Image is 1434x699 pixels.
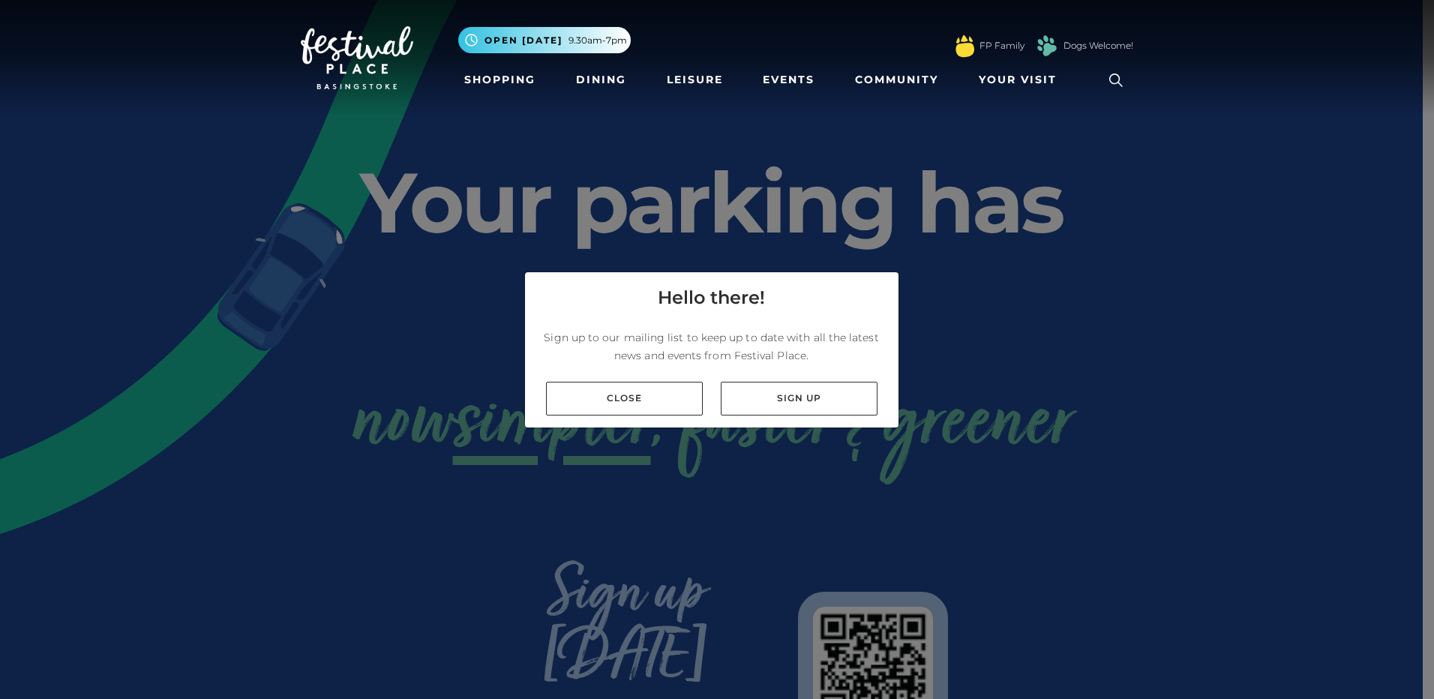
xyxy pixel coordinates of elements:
[458,66,541,94] a: Shopping
[849,66,944,94] a: Community
[484,34,562,47] span: Open [DATE]
[537,328,886,364] p: Sign up to our mailing list to keep up to date with all the latest news and events from Festival ...
[458,27,631,53] button: Open [DATE] 9.30am-7pm
[979,72,1057,88] span: Your Visit
[721,382,877,415] a: Sign up
[973,66,1070,94] a: Your Visit
[546,382,703,415] a: Close
[757,66,820,94] a: Events
[570,66,632,94] a: Dining
[568,34,627,47] span: 9.30am-7pm
[658,284,765,311] h4: Hello there!
[661,66,729,94] a: Leisure
[1063,39,1133,52] a: Dogs Welcome!
[301,26,413,89] img: Festival Place Logo
[979,39,1024,52] a: FP Family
